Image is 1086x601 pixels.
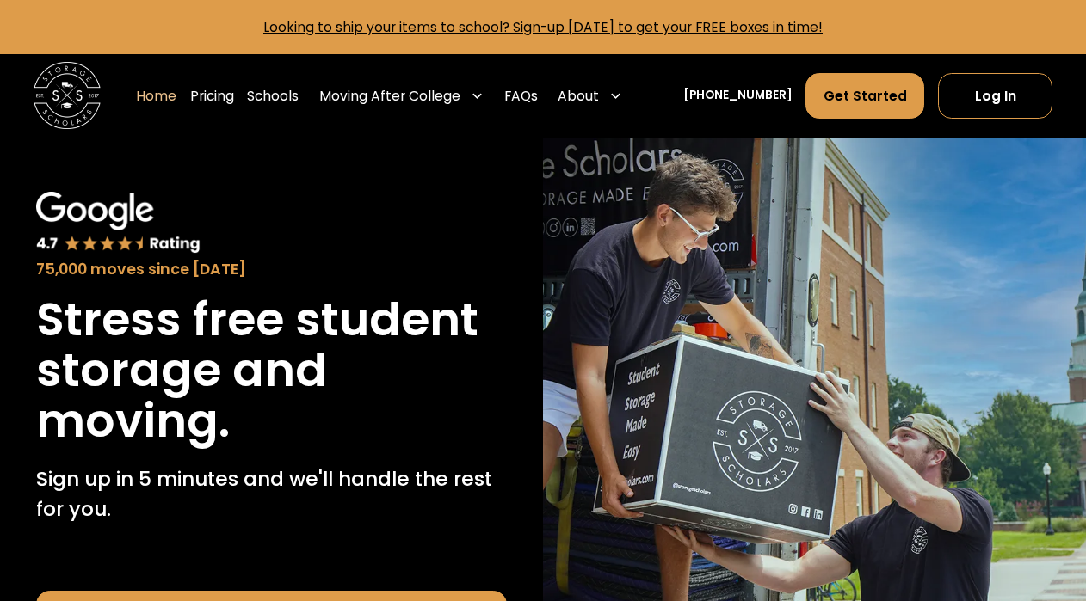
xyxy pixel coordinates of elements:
div: About [558,86,599,106]
a: Log In [938,73,1052,119]
a: Looking to ship your items to school? Sign-up [DATE] to get your FREE boxes in time! [263,18,823,36]
img: Storage Scholars main logo [34,62,101,129]
a: Get Started [805,73,924,119]
div: 75,000 moves since [DATE] [36,258,507,280]
h1: Stress free student storage and moving. [36,294,507,446]
div: Moving After College [319,86,460,106]
a: Home [136,72,176,120]
a: Schools [247,72,299,120]
a: Pricing [190,72,234,120]
a: FAQs [504,72,538,120]
img: Google 4.7 star rating [36,192,201,255]
a: [PHONE_NUMBER] [683,87,793,105]
p: Sign up in 5 minutes and we'll handle the rest for you. [36,463,507,524]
